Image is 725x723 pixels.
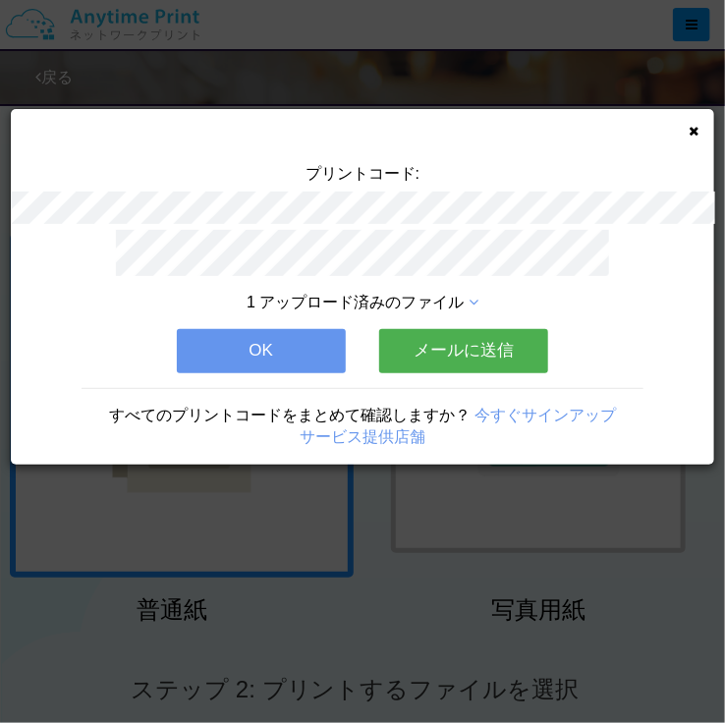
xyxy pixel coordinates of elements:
[177,329,346,372] button: OK
[379,329,548,372] button: メールに送信
[109,407,471,423] span: すべてのプリントコードをまとめて確認しますか？
[300,428,425,445] a: サービス提供店舗
[247,294,464,310] span: 1 アップロード済みのファイル
[474,407,616,423] a: 今すぐサインアップ
[306,165,419,182] span: プリントコード:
